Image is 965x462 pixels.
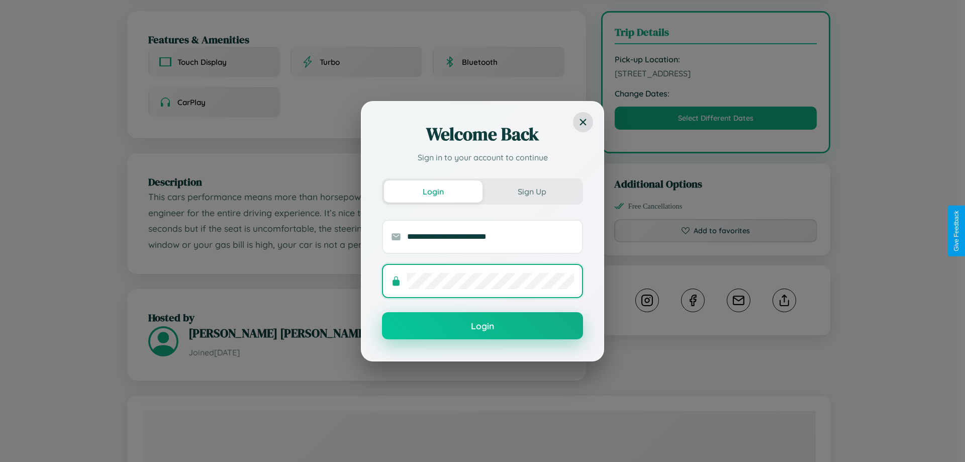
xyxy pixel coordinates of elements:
p: Sign in to your account to continue [382,151,583,163]
button: Sign Up [482,180,581,203]
button: Login [382,312,583,339]
h2: Welcome Back [382,122,583,146]
button: Login [384,180,482,203]
div: Give Feedback [953,211,960,251]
